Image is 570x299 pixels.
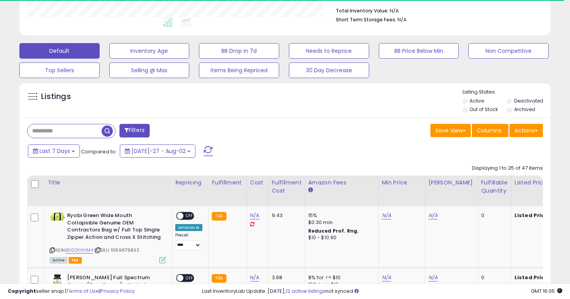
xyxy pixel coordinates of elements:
[94,247,139,253] span: | SKU: 1069679832
[428,179,475,187] div: [PERSON_NAME]
[515,274,550,281] b: Listed Price:
[50,274,65,290] img: 41QKFc0phzL._SL40_.jpg
[470,97,484,104] label: Active
[50,257,67,264] span: All listings currently available for purchase on Amazon
[514,97,543,104] label: Deactivated
[40,147,70,155] span: Last 7 Days
[81,148,117,155] span: Compared to:
[19,43,100,59] button: Default
[272,274,299,281] div: 3.68
[481,179,508,195] div: Fulfillable Quantity
[308,187,313,194] small: Amazon Fees.
[250,212,259,219] a: N/A
[428,212,438,219] a: N/A
[48,179,169,187] div: Title
[382,179,422,187] div: Min Price
[308,228,359,234] b: Reduced Prof. Rng.
[289,43,369,59] button: Needs to Reprice
[28,144,80,158] button: Last 7 Days
[286,287,325,295] a: 12 active listings
[379,43,459,59] button: BB Price Below Min
[308,235,373,241] div: $10 - $10.90
[308,179,375,187] div: Amazon Fees
[202,288,563,295] div: Last InventoryLab Update: [DATE], not synced.
[477,127,501,134] span: Columns
[19,63,100,78] button: Top Sellers
[66,247,93,254] a: B00D1YKVM4
[308,274,373,281] div: 8% for <= $10
[175,179,205,187] div: Repricing
[100,287,135,295] a: Privacy Policy
[41,91,71,102] h5: Listings
[515,212,550,219] b: Listed Price:
[120,144,195,158] button: [DATE]-27 - Aug-02
[183,213,196,219] span: OFF
[472,165,543,172] div: Displaying 1 to 25 of 47 items
[66,287,99,295] a: Terms of Use
[175,233,202,250] div: Preset:
[514,106,535,113] label: Archived
[8,288,135,295] div: seller snap | |
[109,43,190,59] button: Inventory Age
[428,274,438,282] a: N/A
[67,212,161,243] b: Ryobi Green Wide Mouth Collapsible Genuine OEM Contractors Bag w/ Full Top Single Zipper Action a...
[481,274,505,281] div: 0
[109,63,190,78] button: Selling @ Max
[382,274,391,282] a: N/A
[472,124,508,137] button: Columns
[131,147,186,155] span: [DATE]-27 - Aug-02
[430,124,471,137] button: Save View
[69,257,82,264] span: FBA
[250,179,265,187] div: Cost
[463,89,551,96] p: Listing States:
[8,287,36,295] strong: Copyright
[272,179,302,195] div: Fulfillment Cost
[212,274,226,283] small: FBA
[289,63,369,78] button: 30 Day Decrease
[50,212,65,221] img: 41YtxLtA2lL._SL40_.jpg
[510,124,543,137] button: Actions
[250,274,259,282] a: N/A
[212,212,226,221] small: FBA
[470,106,498,113] label: Out of Stock
[50,212,166,262] div: ASIN:
[308,219,373,226] div: $0.30 min
[199,43,279,59] button: BB Drop in 7d
[175,224,202,231] div: Amazon AI
[481,212,505,219] div: 0
[183,275,196,282] span: OFF
[119,124,150,137] button: Filters
[212,179,243,187] div: Fulfillment
[272,212,299,219] div: 9.43
[531,287,562,295] span: 2025-08-10 16:05 GMT
[468,43,549,59] button: Non Competitive
[199,63,279,78] button: Items Being Repriced
[382,212,391,219] a: N/A
[308,212,373,219] div: 15%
